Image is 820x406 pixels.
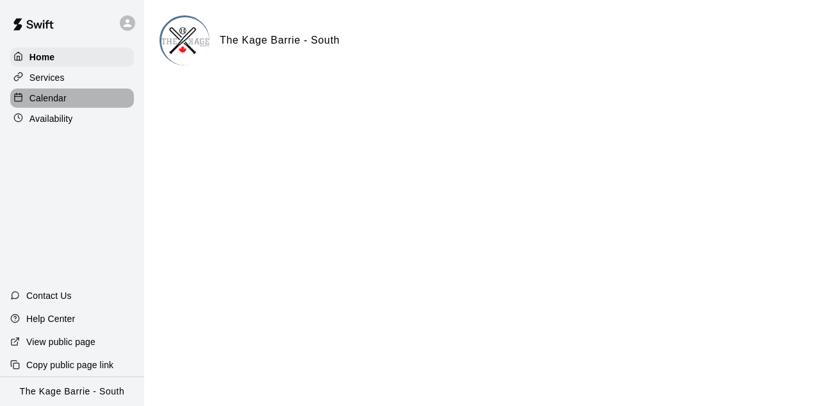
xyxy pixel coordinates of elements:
h6: The Kage Barrie - South [220,32,340,49]
p: Home [29,51,55,63]
p: Contact Us [26,289,72,302]
a: Calendar [10,89,134,108]
a: Availability [10,109,134,128]
p: View public page [26,335,95,348]
p: The Kage Barrie - South [20,385,125,398]
p: Copy public page link [26,359,113,371]
a: Home [10,47,134,67]
a: Services [10,68,134,87]
img: The Kage Barrie - South logo [161,17,209,65]
p: Services [29,71,65,84]
p: Help Center [26,312,75,325]
p: Calendar [29,92,67,105]
p: Availability [29,112,73,125]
